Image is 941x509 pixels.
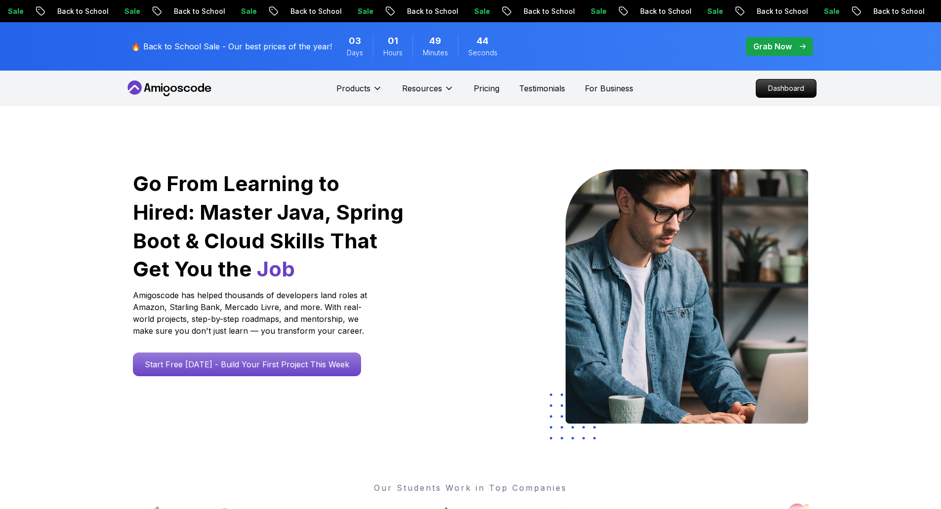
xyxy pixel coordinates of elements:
p: Back to School [251,6,319,16]
span: Hours [383,48,403,58]
p: Sale [319,6,350,16]
button: Products [336,82,382,102]
p: Resources [402,82,442,94]
p: Back to School [18,6,85,16]
span: 49 Minutes [429,34,441,48]
p: Sale [785,6,817,16]
a: Dashboard [756,79,817,98]
p: Sale [668,6,700,16]
p: Back to School [718,6,785,16]
p: Dashboard [756,79,816,97]
p: Back to School [834,6,901,16]
p: Back to School [135,6,202,16]
span: Minutes [423,48,448,58]
span: 3 Days [349,34,361,48]
span: Job [257,256,295,281]
p: Amigoscode has helped thousands of developers land roles at Amazon, Starling Bank, Mercado Livre,... [133,289,370,337]
span: Days [347,48,363,58]
img: hero [566,169,808,424]
p: Sale [552,6,583,16]
button: Resources [402,82,454,102]
p: Back to School [485,6,552,16]
a: Start Free [DATE] - Build Your First Project This Week [133,352,361,376]
p: Sale [435,6,467,16]
a: For Business [585,82,633,94]
p: Sale [901,6,933,16]
p: Sale [202,6,234,16]
p: Our Students Work in Top Companies [133,482,809,494]
span: 1 Hours [388,34,398,48]
p: Grab Now [753,40,792,52]
p: 🔥 Back to School Sale - Our best prices of the year! [131,40,332,52]
p: Products [336,82,370,94]
a: Testimonials [519,82,565,94]
p: Back to School [368,6,435,16]
p: Sale [85,6,117,16]
a: Pricing [474,82,499,94]
span: 44 Seconds [477,34,489,48]
h1: Go From Learning to Hired: Master Java, Spring Boot & Cloud Skills That Get You the [133,169,405,283]
p: Back to School [601,6,668,16]
span: Seconds [468,48,497,58]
